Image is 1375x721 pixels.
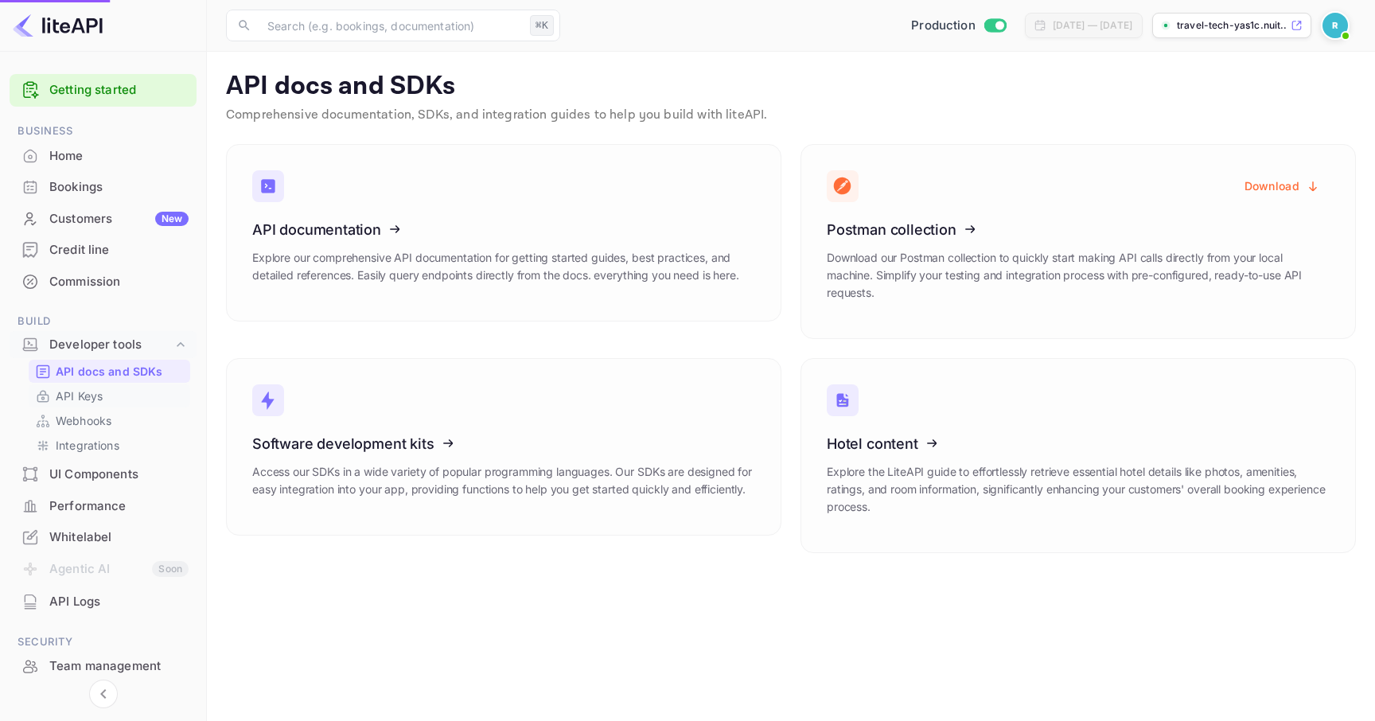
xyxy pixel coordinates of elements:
a: CustomersNew [10,204,197,233]
div: New [155,212,189,226]
div: Bookings [10,172,197,203]
a: API docs and SDKs [35,363,184,380]
p: Download our Postman collection to quickly start making API calls directly from your local machin... [827,249,1330,302]
img: LiteAPI logo [13,13,103,38]
div: Credit line [49,241,189,259]
div: Integrations [29,434,190,457]
div: Switch to Sandbox mode [905,17,1012,35]
span: Marketing [10,698,197,715]
p: Explore our comprehensive API documentation for getting started guides, best practices, and detai... [252,249,755,284]
a: Hotel contentExplore the LiteAPI guide to effortlessly retrieve essential hotel details like phot... [800,358,1356,553]
a: Team management [10,651,197,680]
a: API documentationExplore our comprehensive API documentation for getting started guides, best pra... [226,144,781,322]
a: Performance [10,491,197,520]
div: Bookings [49,178,189,197]
div: Commission [10,267,197,298]
button: Collapse navigation [89,680,118,708]
input: Search (e.g. bookings, documentation) [258,10,524,41]
div: Whitelabel [10,522,197,553]
div: Commission [49,273,189,291]
img: Revolut [1322,13,1348,38]
div: Credit line [10,235,197,266]
a: Home [10,141,197,170]
div: UI Components [10,459,197,490]
div: API Logs [10,587,197,618]
div: API Logs [49,593,189,611]
span: Security [10,633,197,651]
div: Developer tools [10,331,197,359]
p: Explore the LiteAPI guide to effortlessly retrieve essential hotel details like photos, amenities... [827,463,1330,516]
div: API Keys [29,384,190,407]
span: Production [911,17,976,35]
p: Integrations [56,437,119,454]
h3: Postman collection [827,221,1330,238]
p: Access our SDKs in a wide variety of popular programming languages. Our SDKs are designed for eas... [252,463,755,498]
div: Home [49,147,189,166]
span: Build [10,313,197,330]
p: Comprehensive documentation, SDKs, and integration guides to help you build with liteAPI. [226,106,1356,125]
a: Credit line [10,235,197,264]
div: Getting started [10,74,197,107]
a: Bookings [10,172,197,201]
a: Software development kitsAccess our SDKs in a wide variety of popular programming languages. Our ... [226,358,781,536]
div: CustomersNew [10,204,197,235]
div: Performance [10,491,197,522]
a: API Keys [35,388,184,404]
div: API docs and SDKs [29,360,190,383]
div: Performance [49,497,189,516]
a: Getting started [49,81,189,99]
a: Commission [10,267,197,296]
div: Home [10,141,197,172]
a: API Logs [10,587,197,616]
a: Whitelabel [10,522,197,551]
p: travel-tech-yas1c.nuit... [1177,18,1287,33]
a: Webhooks [35,412,184,429]
div: Team management [10,651,197,682]
h3: API documentation [252,221,755,238]
p: API docs and SDKs [226,71,1356,103]
div: ⌘K [530,15,554,36]
div: Developer tools [49,336,173,354]
h3: Software development kits [252,435,755,452]
p: API docs and SDKs [56,363,163,380]
span: Business [10,123,197,140]
div: Customers [49,210,189,228]
a: UI Components [10,459,197,489]
div: Whitelabel [49,528,189,547]
div: Webhooks [29,409,190,432]
div: UI Components [49,466,189,484]
h3: Hotel content [827,435,1330,452]
p: API Keys [56,388,103,404]
div: [DATE] — [DATE] [1053,18,1132,33]
p: Webhooks [56,412,111,429]
div: Team management [49,657,189,676]
button: Download [1235,170,1330,201]
a: Integrations [35,437,184,454]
